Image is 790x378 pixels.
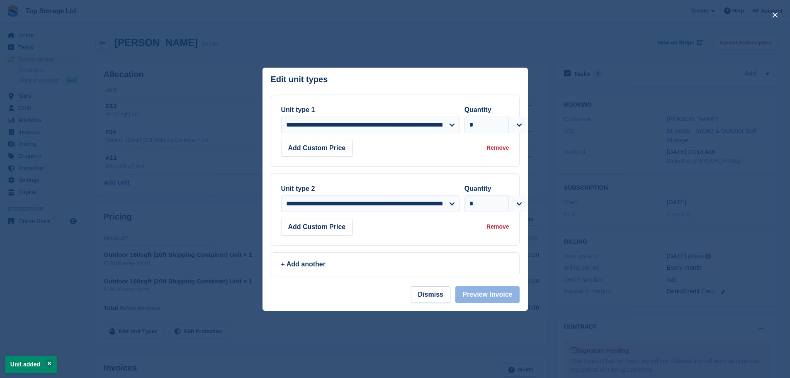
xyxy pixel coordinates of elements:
[281,106,315,113] label: Unit type 1
[281,140,353,156] button: Add Custom Price
[486,222,509,231] div: Remove
[271,252,520,276] a: + Add another
[281,259,509,269] div: + Add another
[464,106,491,113] label: Quantity
[271,75,328,84] p: Edit unit types
[464,185,491,192] label: Quantity
[455,286,519,303] button: Preview Invoice
[768,8,782,22] button: close
[281,185,315,192] label: Unit type 2
[281,219,353,235] button: Add Custom Price
[411,286,450,303] button: Dismiss
[5,356,57,373] p: Unit added
[486,144,509,152] div: Remove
